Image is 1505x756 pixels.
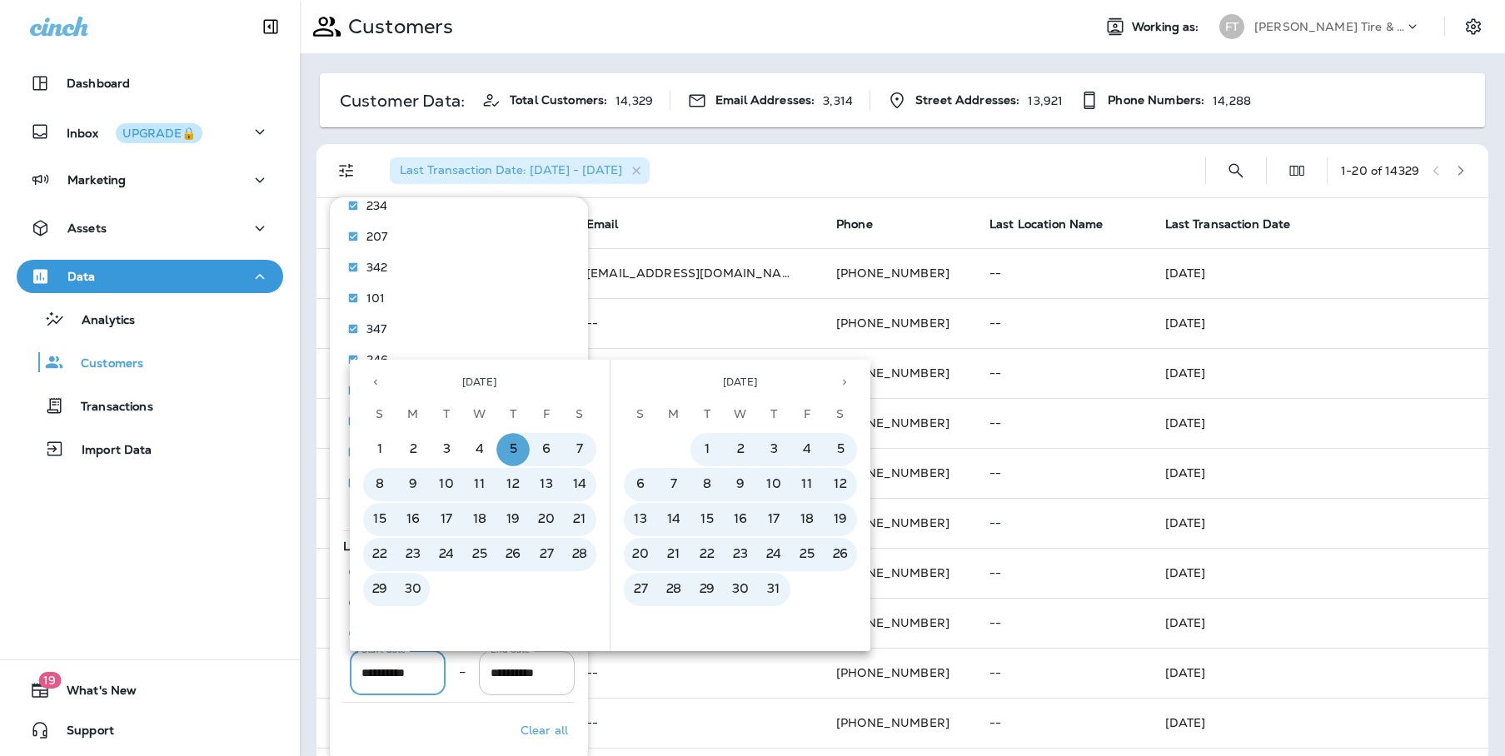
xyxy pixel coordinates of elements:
[757,468,790,501] button: 10
[563,468,596,501] button: 14
[122,127,196,139] div: UPGRADE🔒
[657,503,690,536] button: 14
[757,538,790,571] button: 24
[790,468,824,501] button: 11
[1108,93,1204,107] span: Phone Numbers:
[430,468,463,501] button: 10
[496,433,530,466] button: 5
[715,93,815,107] span: Email Addresses:
[316,698,566,748] td: [PERSON_NAME]
[1132,20,1203,34] span: Working as:
[563,538,596,571] button: 28
[17,67,283,100] button: Dashboard
[459,664,466,680] p: –
[824,468,857,501] button: 12
[690,433,724,466] button: 1
[725,398,755,431] span: Wednesday
[366,230,387,243] p: 207
[690,538,724,571] button: 22
[989,366,1125,380] p: --
[989,416,1125,430] p: --
[67,173,126,187] p: Marketing
[989,466,1125,480] p: --
[64,400,153,415] p: Transactions
[690,468,724,501] button: 8
[491,644,530,656] label: End date
[363,370,388,395] button: Previous month
[67,123,202,141] p: Inbox
[565,398,595,431] span: Saturday
[1028,94,1063,107] p: 13,921
[825,398,855,431] span: Saturday
[989,216,1125,231] span: Last Location Name
[340,94,465,107] p: Customer Data:
[692,398,722,431] span: Tuesday
[67,270,96,283] p: Data
[363,538,396,571] button: 22
[366,322,386,336] p: 347
[724,573,757,606] button: 30
[625,398,655,431] span: Sunday
[17,211,283,245] button: Assets
[989,566,1125,579] p: --
[521,724,568,737] p: Clear all
[316,498,566,548] td: [PERSON_NAME]
[361,644,406,656] label: Start date
[724,468,757,501] button: 9
[816,348,969,398] td: [PHONE_NUMBER]
[316,398,566,448] td: [PERSON_NAME]
[17,714,283,747] button: Support
[836,216,895,231] span: Phone
[496,538,530,571] button: 26
[116,123,202,143] button: UPGRADE🔒
[1145,648,1489,698] td: [DATE]
[1145,248,1489,298] td: [DATE]
[510,93,607,107] span: Total Customers:
[1145,448,1489,498] td: [DATE]
[1165,217,1291,231] span: Last Transaction Date
[657,468,690,501] button: 7
[586,316,796,330] p: --
[724,433,757,466] button: 2
[64,356,143,372] p: Customers
[496,468,530,501] button: 12
[463,433,496,466] button: 4
[824,538,857,571] button: 26
[832,370,857,395] button: Next month
[363,573,396,606] button: 29
[431,398,461,431] span: Tuesday
[690,503,724,536] button: 15
[1280,154,1313,187] button: Edit Fields
[514,709,575,751] button: Clear all
[757,573,790,606] button: 31
[465,398,495,431] span: Wednesday
[396,573,430,606] button: 30
[586,716,796,729] p: --
[366,291,385,305] p: 101
[1254,20,1404,33] p: [PERSON_NAME] Tire & Auto Service
[1341,164,1419,177] div: 1 - 20 of 14329
[757,433,790,466] button: 3
[563,503,596,536] button: 21
[17,115,283,148] button: InboxUPGRADE🔒
[531,398,561,431] span: Friday
[530,468,563,501] button: 13
[50,724,114,744] span: Support
[400,162,622,177] span: Last Transaction Date: [DATE] - [DATE]
[396,433,430,466] button: 2
[398,398,428,431] span: Monday
[396,538,430,571] button: 23
[792,398,822,431] span: Friday
[816,398,969,448] td: [PHONE_NUMBER]
[824,433,857,466] button: 5
[816,248,969,298] td: [PHONE_NUMBER]
[17,674,283,707] button: 19What's New
[624,468,657,501] button: 6
[816,298,969,348] td: [PHONE_NUMBER]
[989,217,1104,231] span: Last Location Name
[790,433,824,466] button: 4
[498,398,528,431] span: Thursday
[363,503,396,536] button: 15
[1145,348,1489,398] td: [DATE]
[496,503,530,536] button: 19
